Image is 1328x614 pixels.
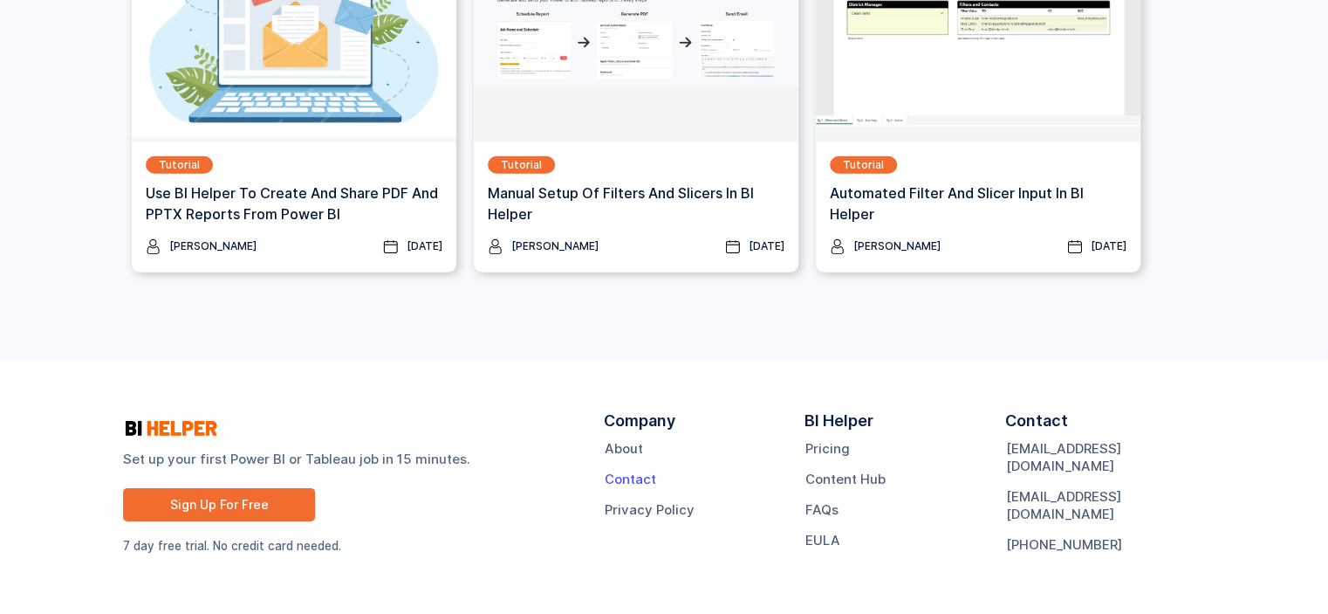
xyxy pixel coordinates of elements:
div: [PERSON_NAME] [169,238,257,255]
a: Content Hub [805,471,886,488]
a: Pricing [805,440,850,458]
div: Tutorial [501,156,542,174]
h3: Use BI Helper To Create And Share PDF and PPTX Reports From Power BI [146,183,442,224]
a: Privacy Policy [605,501,695,519]
a: [EMAIL_ADDRESS][DOMAIN_NAME] [1005,440,1205,475]
div: Company [604,412,675,440]
div: Tutorial [843,156,884,174]
a: Sign Up For Free [123,488,315,521]
sub: 7 day free trial. No credit card needed. [123,539,341,553]
div: BI Helper [804,412,873,440]
a: FAQs [805,501,839,519]
a: About [605,440,643,458]
a: EULA [805,532,840,549]
h3: Automated Filter and Slicer Input in BI Helper [830,183,1126,224]
strong: Set up your first Power BI or Tableau job in 15 minutes. [123,450,569,468]
div: [DATE] [407,238,442,255]
img: logo [123,418,219,438]
a: [PHONE_NUMBER] [1005,536,1121,554]
a: Contact [605,471,656,488]
div: Tutorial [159,156,200,174]
div: [DATE] [1091,238,1126,255]
h3: Manual Setup of Filters and Slicers in BI Helper [488,183,784,224]
div: [PERSON_NAME] [853,238,941,255]
div: [PERSON_NAME] [511,238,599,255]
a: [EMAIL_ADDRESS][DOMAIN_NAME] [1005,488,1205,523]
div: Contact [1004,412,1067,440]
div: [DATE] [749,238,784,255]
